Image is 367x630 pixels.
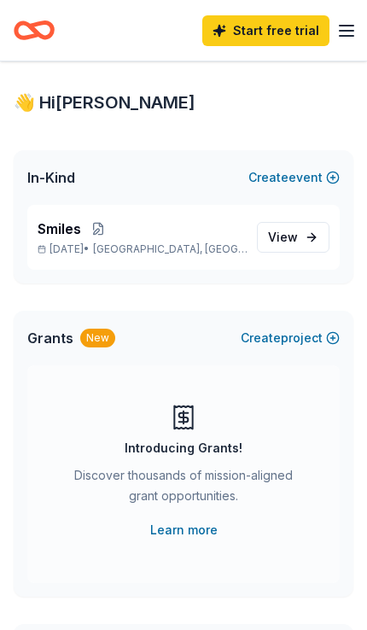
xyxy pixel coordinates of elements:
span: View [268,227,298,248]
div: Introducing Grants! [125,438,242,458]
div: 👋 Hi [PERSON_NAME] [14,89,353,116]
a: Start free trial [202,15,329,46]
span: Grants [27,328,73,348]
div: Discover thousands of mission-aligned grant opportunities. [61,465,306,513]
div: New [80,329,115,347]
span: In-Kind [27,167,75,188]
a: Home [14,10,55,50]
span: [GEOGRAPHIC_DATA], [GEOGRAPHIC_DATA] [93,242,250,256]
span: Smiles [38,219,81,239]
a: View [257,222,329,253]
button: Createproject [241,328,340,348]
button: Createevent [248,167,340,188]
p: [DATE] • [38,242,250,256]
a: Learn more [150,520,218,540]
